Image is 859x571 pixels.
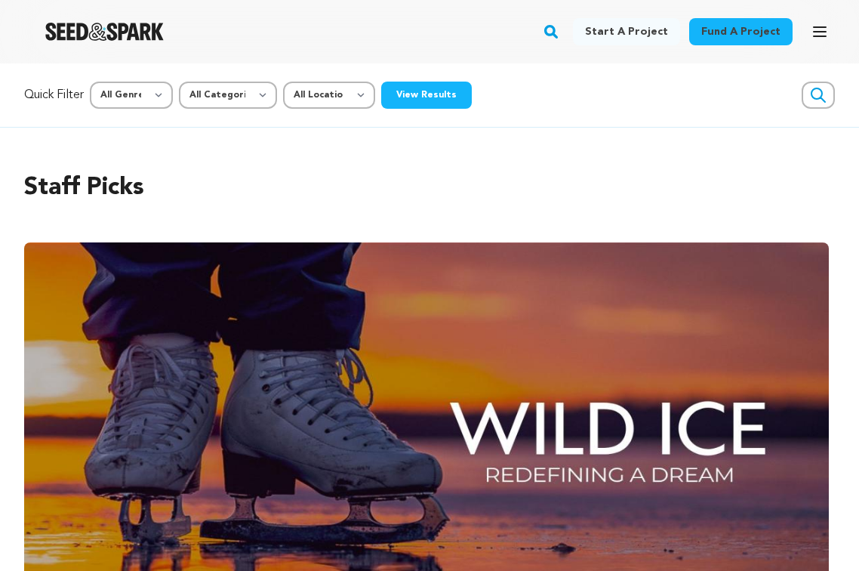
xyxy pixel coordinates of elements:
a: Seed&Spark Homepage [45,23,164,41]
img: Seed&Spark Logo Dark Mode [45,23,164,41]
p: Quick Filter [24,86,84,104]
button: View Results [381,82,472,109]
a: Start a project [573,18,680,45]
h2: Staff Picks [24,170,835,206]
a: Fund a project [689,18,793,45]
